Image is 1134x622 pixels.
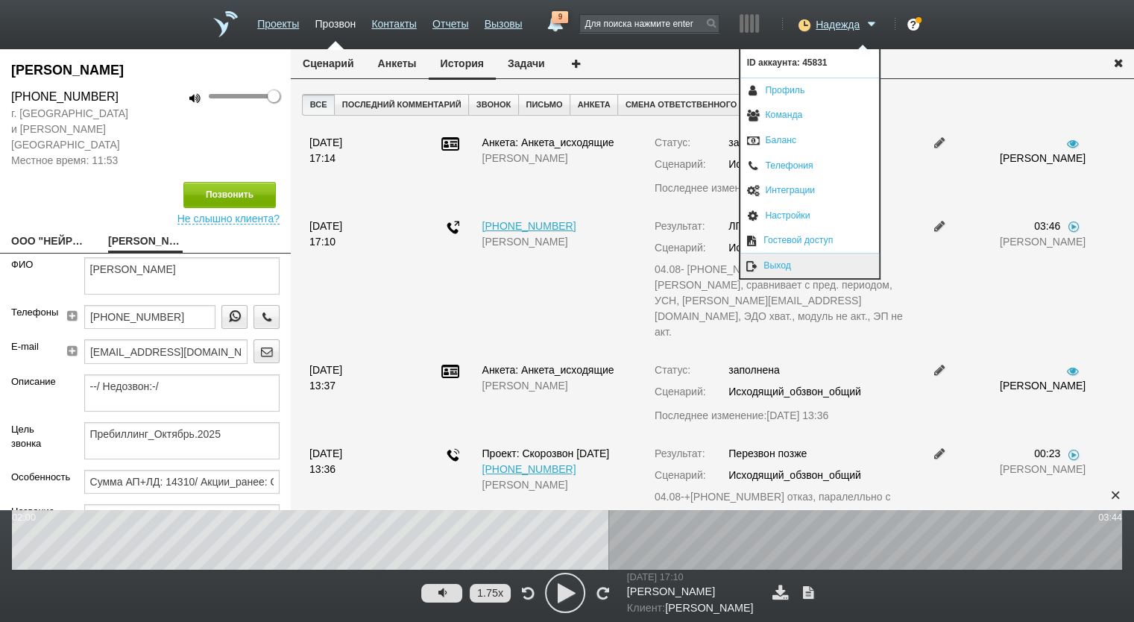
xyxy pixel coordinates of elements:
a: Профиль [740,78,879,104]
span: Не слышно клиента? [177,208,280,224]
span: Местное время: 11:53 [11,153,134,169]
span: заполнена [728,364,779,376]
button: Позвонить [183,182,276,208]
a: Команда [740,103,879,128]
div: [DATE] [309,446,391,462]
label: Цель звонка [11,422,62,451]
div: 02:00 [12,510,36,524]
div: [PERSON_NAME] [627,584,757,600]
button: Анкеты [366,49,429,78]
button: Звонок [468,94,519,116]
div: 03:44 [1098,510,1122,524]
a: Телефония [740,154,879,179]
div: [PERSON_NAME] [1000,151,1081,166]
button: Письмо [518,94,570,116]
input: телефон [84,305,215,329]
span: г. [GEOGRAPHIC_DATA] и [PERSON_NAME][GEOGRAPHIC_DATA] [11,106,134,153]
a: Гостевой доступ [740,228,879,253]
div: [PERSON_NAME] [1000,234,1081,250]
a: Отчеты [432,10,468,32]
span: Клиент: [627,602,665,614]
input: Email [84,339,248,363]
button: История [429,49,496,80]
div: [DATE] [309,219,391,234]
div: 04.08-+[PHONE_NUMBER] отказ, паралелльно с кем-то разговор [655,489,908,521]
div: Анкета: Анкета_исходящие [482,135,631,151]
span: Исходящий_обзвон_общий [728,158,861,170]
button: Задачи [496,49,557,78]
span: Статус: [655,364,690,376]
div: КОМАРОВ ВИКТОР ЮРЬЕВИЧ [11,60,280,81]
span: Надежда [816,17,860,32]
div: Анкета: Анкета_исходящие [482,362,631,378]
a: [PHONE_NUMBER] [482,463,576,475]
span: 9 [552,11,568,23]
a: Проекты [257,10,299,32]
a: Контакты [371,10,416,32]
div: 17:14 [309,151,391,166]
button: Все [302,94,335,116]
a: Прозвон [315,10,356,32]
div: Скорозвон 04.08.25 [482,446,631,462]
span: Исходящий_обзвон_общий [728,386,861,398]
span: Исходящий_обзвон_общий [728,242,861,254]
span: Исходящий_обзвон_общий [728,469,861,481]
div: [PERSON_NAME] [482,378,631,394]
input: Для поиска нажмите enter [580,15,719,32]
div: ? [907,19,919,31]
div: 04.08- [PHONE_NUMBER] [PERSON_NAME]. [PERSON_NAME], сравнивает с пред. периодом, УСН, [PERSON_NAM... [655,262,908,340]
a: Надежда [816,16,880,31]
div: [PERSON_NAME] [1000,378,1081,394]
a: На главную [213,11,238,37]
div: Звонок по проекту [447,448,459,466]
span: Сценарий: [655,469,706,481]
a: Настройки [740,204,879,229]
label: Описание [11,374,62,389]
a: Интеграции [740,178,879,204]
span: 00:23 [1034,447,1060,459]
div: [DATE] 17:10 [627,570,757,584]
div: 13:36 [309,462,391,477]
label: Название тарифа [11,504,62,533]
div: [DATE] [309,362,391,378]
label: Телефоны [11,305,49,320]
div: Исходящий звонок [447,221,459,239]
div: [PERSON_NAME] [1000,462,1081,477]
a: ООО "НЕЙРОНЭТ"[EMAIL_ADDRESS][DOMAIN_NAME] [11,232,86,253]
div: [PERSON_NAME] [482,234,631,250]
span: Перезвон позже [728,447,807,459]
span: Последнее изменение: [655,408,828,424]
a: 9 [541,11,568,29]
span: [DATE] 13:36 [766,409,828,421]
span: заполнена [728,136,779,148]
button: Сценарий [291,49,366,78]
button: Анкета [570,94,618,116]
span: 03:46 [1034,220,1060,232]
div: [PERSON_NAME] [482,477,631,493]
span: Результат: [655,447,705,459]
span: Последнее изменение: [655,180,828,196]
span: ID аккаунта: 45831 [740,49,879,78]
label: E-mail [11,339,49,354]
span: Результат: [655,220,705,232]
div: [PERSON_NAME] [627,600,757,617]
div: 17:10 [309,234,391,250]
div: [PERSON_NAME] [482,151,631,166]
div: [DATE] [309,135,391,151]
a: Баланс [740,128,879,154]
span: ЛПР [728,220,750,232]
span: Сценарий: [655,158,706,170]
a: [PERSON_NAME] [108,232,183,253]
div: [PHONE_NUMBER] [11,88,134,106]
button: Смена ответственного [617,94,745,116]
span: Сценарий: [655,242,706,254]
div: 13:37 [309,378,391,394]
span: Статус: [655,136,690,148]
label: Особенность [11,470,62,485]
label: ФИО [11,257,62,272]
a: [PHONE_NUMBER] [482,220,576,232]
a: Вызовы [485,10,523,32]
button: 1.75x [470,584,511,603]
a: Выход [740,254,879,278]
div: × [1104,484,1127,506]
